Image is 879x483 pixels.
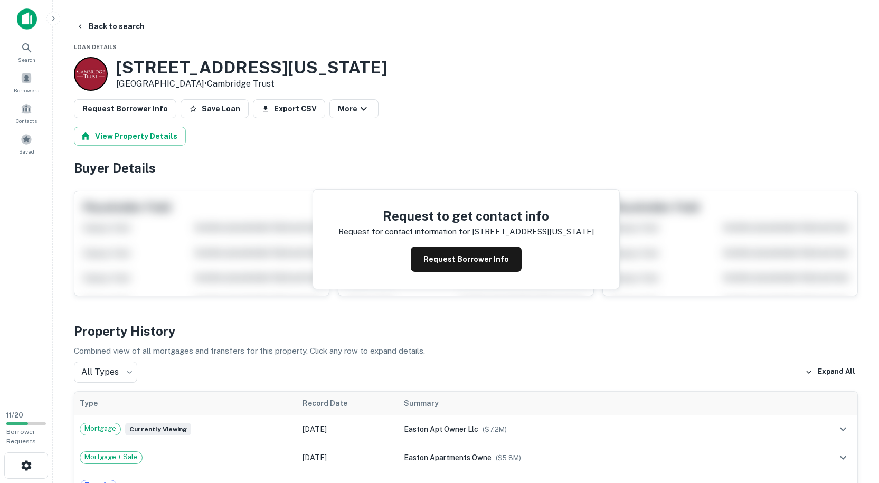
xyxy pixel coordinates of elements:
span: 11 / 20 [6,411,23,419]
span: ($ 5.8M ) [496,454,521,462]
span: Search [18,55,35,64]
iframe: Chat Widget [826,399,879,449]
span: Loan Details [74,44,117,50]
th: Summary [399,392,806,415]
h4: Request to get contact info [338,206,594,225]
button: Expand All [802,364,858,380]
span: Borrower Requests [6,428,36,445]
a: Saved [3,129,50,158]
h4: Property History [74,321,858,340]
a: Search [3,37,50,66]
button: expand row [834,449,852,467]
p: [STREET_ADDRESS][US_STATE] [472,225,594,238]
span: Borrowers [14,86,39,94]
span: easton apartments owne [404,453,492,462]
span: Mortgage + Sale [80,452,142,462]
span: Contacts [16,117,37,125]
a: Cambridge Trust [207,79,275,89]
span: Saved [19,147,34,156]
div: All Types [74,362,137,383]
img: capitalize-icon.png [17,8,37,30]
button: Request Borrower Info [411,247,522,272]
p: Request for contact information for [338,225,470,238]
p: Combined view of all mortgages and transfers for this property. Click any row to expand details. [74,345,858,357]
button: Request Borrower Info [74,99,176,118]
p: [GEOGRAPHIC_DATA] • [116,78,387,90]
button: Back to search [72,17,149,36]
button: Save Loan [181,99,249,118]
a: Borrowers [3,68,50,97]
th: Type [74,392,297,415]
button: More [329,99,379,118]
span: Currently viewing [125,423,191,435]
h4: Buyer Details [74,158,858,177]
td: [DATE] [297,443,399,472]
th: Record Date [297,392,399,415]
a: Contacts [3,99,50,127]
span: Mortgage [80,423,120,434]
span: ($ 7.2M ) [483,425,507,433]
span: easton apt owner llc [404,425,478,433]
td: [DATE] [297,415,399,443]
button: View Property Details [74,127,186,146]
button: Export CSV [253,99,325,118]
h3: [STREET_ADDRESS][US_STATE] [116,58,387,78]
